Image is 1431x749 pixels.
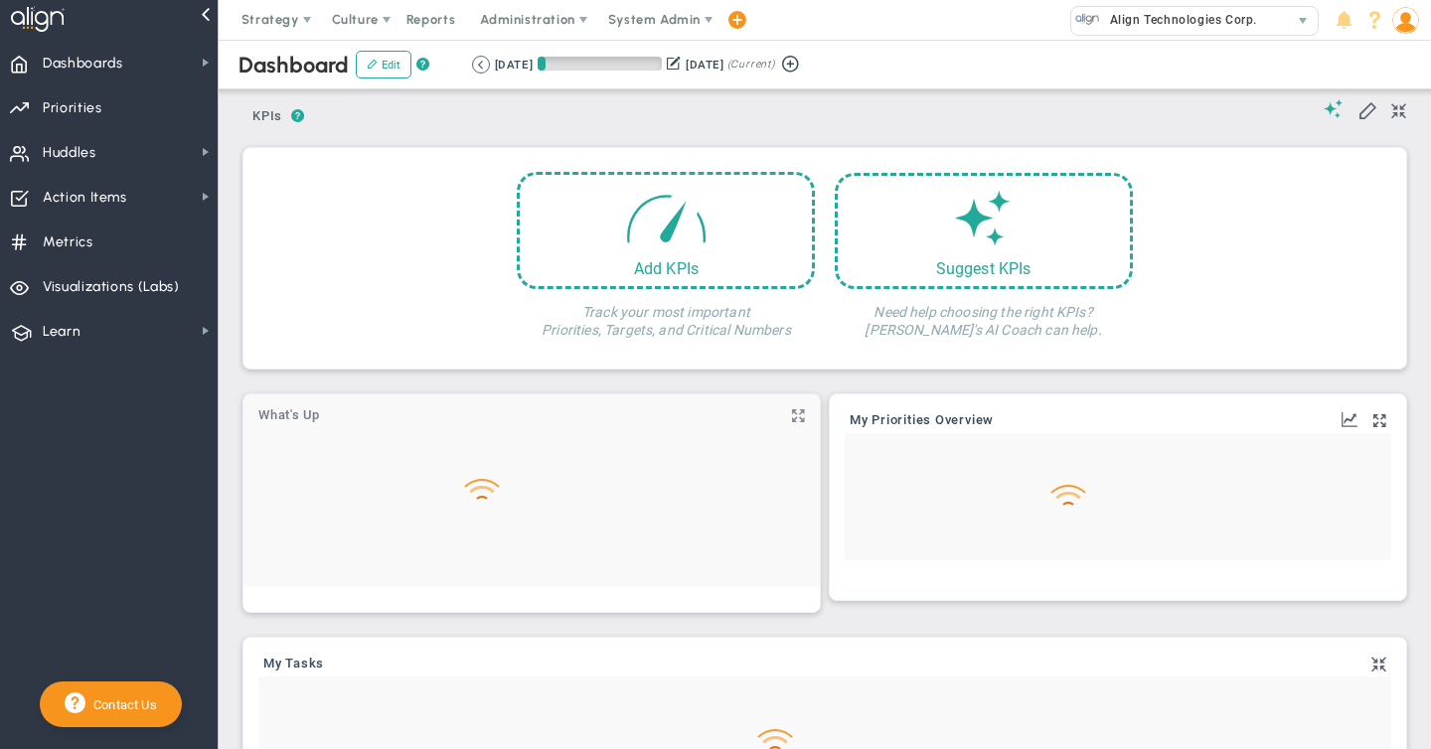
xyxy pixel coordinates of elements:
div: [DATE] [686,56,723,74]
div: Period Progress: 6% Day 6 of 86 with 80 remaining. [538,57,662,71]
span: Strategy [241,12,299,27]
span: Metrics [43,222,93,263]
span: Suggestions (AI Feature) [1324,99,1344,118]
span: Priorities [43,87,102,129]
span: Dashboard [238,52,349,78]
img: 10991.Company.photo [1075,7,1100,32]
a: My Tasks [263,657,324,673]
span: Huddles [43,132,96,174]
span: Culture [332,12,379,27]
h4: Need help choosing the right KPIs? [PERSON_NAME]'s AI Coach can help. [835,289,1133,339]
span: Align Technologies Corp. [1100,7,1257,33]
button: KPIs [243,100,291,135]
span: Action Items [43,177,127,219]
img: 50249.Person.photo [1392,7,1419,34]
div: [DATE] [495,56,533,74]
span: My Tasks [263,657,324,671]
button: Edit [356,51,411,78]
span: Contact Us [85,697,157,712]
span: (Current) [727,56,775,74]
span: My Priorities Overview [850,413,994,427]
span: Learn [43,311,80,353]
span: System Admin [608,12,701,27]
span: Visualizations (Labs) [43,266,180,308]
div: Suggest KPIs [838,259,1130,278]
span: select [1289,7,1318,35]
button: Go to previous period [472,56,490,74]
div: Add KPIs [520,259,812,278]
h4: Track your most important Priorities, Targets, and Critical Numbers [517,289,815,339]
button: My Priorities Overview [850,413,994,429]
span: KPIs [243,100,291,132]
span: Edit My KPIs [1357,99,1377,119]
span: Dashboards [43,43,123,84]
span: Administration [480,12,574,27]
